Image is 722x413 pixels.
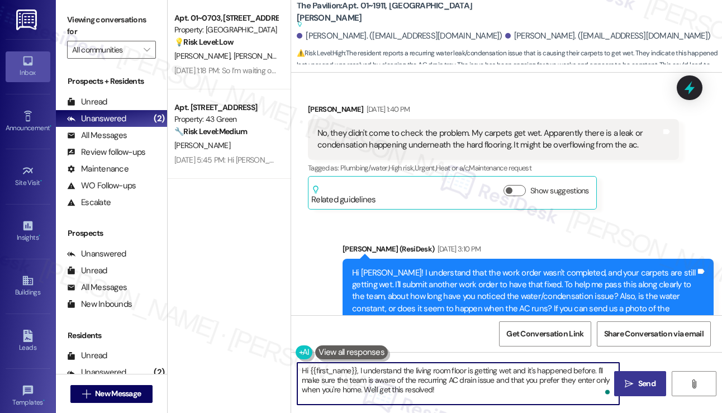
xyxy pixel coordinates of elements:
[308,103,679,119] div: [PERSON_NAME]
[151,364,167,381] div: (2)
[67,146,145,158] div: Review follow-ups
[505,30,711,42] div: [PERSON_NAME]. ([EMAIL_ADDRESS][DOMAIN_NAME])
[436,163,469,173] span: Heat or a/c ,
[6,381,50,411] a: Templates •
[174,126,247,136] strong: 🔧 Risk Level: Medium
[67,130,127,141] div: All Messages
[499,321,591,346] button: Get Conversation Link
[67,367,126,378] div: Unanswered
[67,298,132,310] div: New Inbounds
[625,379,633,388] i: 
[6,162,50,192] a: Site Visit •
[6,271,50,301] a: Buildings
[39,232,40,240] span: •
[352,267,696,363] div: Hi [PERSON_NAME]! I understand that the work order wasn't completed, and your carpets are still g...
[16,10,39,30] img: ResiDesk Logo
[6,326,50,357] a: Leads
[388,163,415,173] span: High risk ,
[144,45,150,54] i: 
[151,110,167,127] div: (2)
[67,350,107,362] div: Unread
[174,51,234,61] span: [PERSON_NAME]
[311,185,376,206] div: Related guidelines
[364,103,410,115] div: [DATE] 1:40 PM
[604,328,704,340] span: Share Conversation via email
[297,49,345,58] strong: ⚠️ Risk Level: High
[67,248,126,260] div: Unanswered
[297,30,502,42] div: [PERSON_NAME]. ([EMAIL_ADDRESS][DOMAIN_NAME])
[174,140,230,150] span: [PERSON_NAME]
[43,397,45,405] span: •
[174,65,459,75] div: [DATE] 1:18 PM: So I’m waiting on the doctor now I’ll let you know when I’m almost done ok
[415,163,436,173] span: Urgent ,
[67,11,156,41] label: Viewing conversations for
[56,330,167,341] div: Residents
[343,243,714,259] div: [PERSON_NAME] (ResiDesk)
[506,328,583,340] span: Get Conversation Link
[72,41,138,59] input: All communities
[174,102,278,113] div: Apt. [STREET_ADDRESS]
[340,163,388,173] span: Plumbing/water ,
[174,113,278,125] div: Property: 43 Green
[6,51,50,82] a: Inbox
[690,379,698,388] i: 
[234,51,289,61] span: [PERSON_NAME]
[95,388,141,400] span: New Message
[530,185,589,197] label: Show suggestions
[67,265,107,277] div: Unread
[317,127,661,151] div: No, they didn't come to check the problem. My carpets get wet. Apparently there is a leak or cond...
[40,177,42,185] span: •
[56,75,167,87] div: Prospects + Residents
[614,371,666,396] button: Send
[174,24,278,36] div: Property: [GEOGRAPHIC_DATA]
[56,227,167,239] div: Prospects
[67,113,126,125] div: Unanswered
[597,321,711,346] button: Share Conversation via email
[174,12,278,24] div: Apt. 01~0703, [STREET_ADDRESS][GEOGRAPHIC_DATA][US_STATE][STREET_ADDRESS]
[82,390,91,398] i: 
[6,216,50,246] a: Insights •
[308,160,679,176] div: Tagged as:
[67,96,107,108] div: Unread
[67,163,129,175] div: Maintenance
[67,282,127,293] div: All Messages
[174,37,234,47] strong: 💡 Risk Level: Low
[297,48,722,83] span: : The resident reports a recurring water leak/condensation issue that is causing their carpets to...
[469,163,531,173] span: Maintenance request
[67,180,136,192] div: WO Follow-ups
[435,243,481,255] div: [DATE] 3:10 PM
[50,122,51,130] span: •
[638,378,655,390] span: Send
[297,363,619,405] textarea: To enrich screen reader interactions, please activate Accessibility in Grammarly extension settings
[70,385,153,403] button: New Message
[67,197,111,208] div: Escalate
